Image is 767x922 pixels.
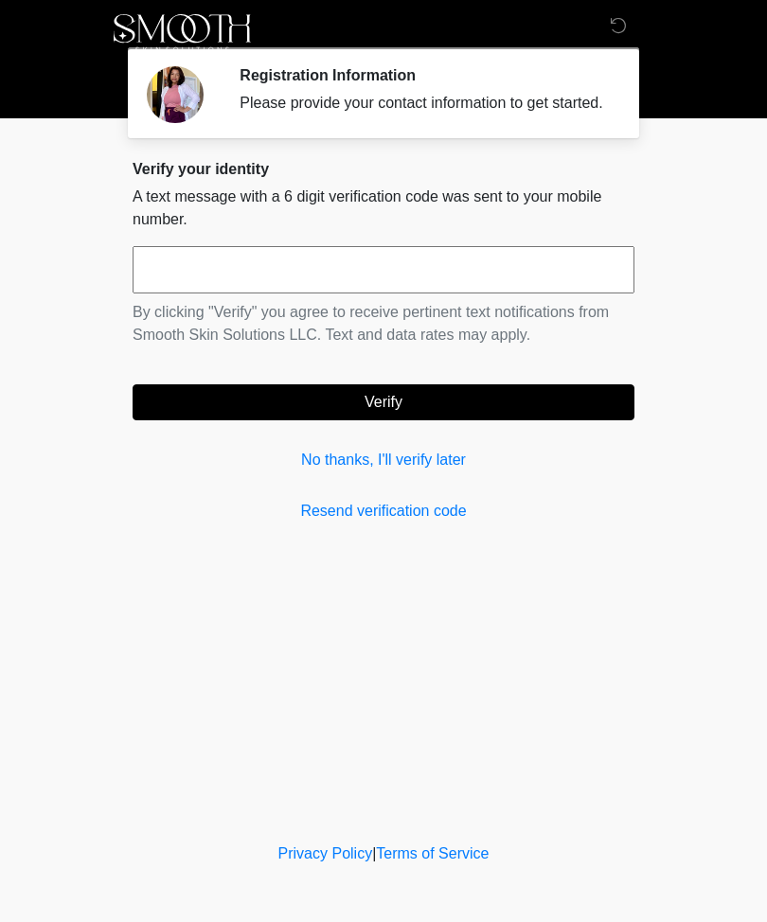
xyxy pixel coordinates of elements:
a: No thanks, I'll verify later [133,449,634,471]
a: | [372,845,376,861]
img: Smooth Skin Solutions LLC Logo [114,14,251,52]
p: By clicking "Verify" you agree to receive pertinent text notifications from Smooth Skin Solutions... [133,301,634,346]
a: Privacy Policy [278,845,373,861]
div: Please provide your contact information to get started. [240,92,606,115]
p: A text message with a 6 digit verification code was sent to your mobile number. [133,186,634,231]
button: Verify [133,384,634,420]
img: Agent Avatar [147,66,204,123]
h2: Registration Information [240,66,606,84]
a: Terms of Service [376,845,489,861]
a: Resend verification code [133,500,634,523]
h2: Verify your identity [133,160,634,178]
